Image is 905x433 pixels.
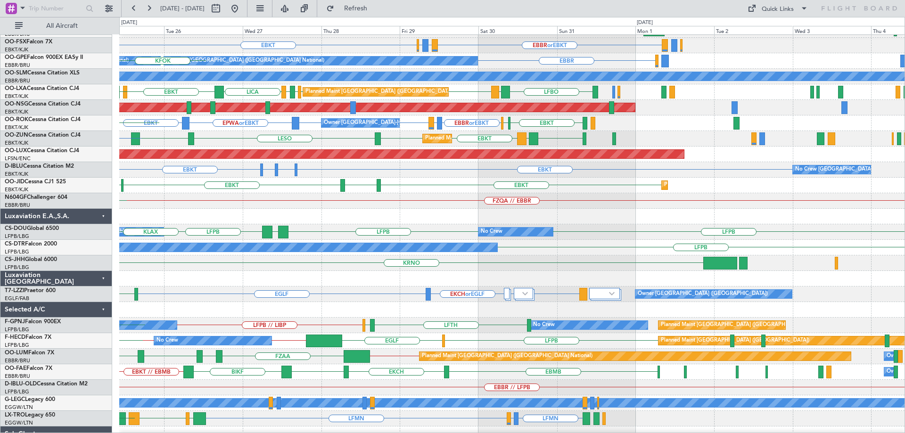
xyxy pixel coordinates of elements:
div: Wed 3 [793,26,872,34]
button: All Aircraft [10,18,102,33]
a: CS-JHHGlobal 6000 [5,257,57,262]
div: Planned Maint Kortrijk-[GEOGRAPHIC_DATA] [664,178,774,192]
a: CS-DOUGlobal 6500 [5,226,59,231]
div: Quick Links [762,5,794,14]
a: D-IBLUCessna Citation M2 [5,163,74,169]
div: Owner [GEOGRAPHIC_DATA]-[GEOGRAPHIC_DATA] [324,116,451,130]
a: OO-ZUNCessna Citation CJ4 [5,132,81,138]
a: OO-SLMCessna Citation XLS [5,70,80,76]
span: CS-JHH [5,257,25,262]
div: Mon 25 [86,26,165,34]
input: Trip Number [29,1,83,16]
a: N604GFChallenger 604 [5,195,67,200]
span: [DATE] - [DATE] [160,4,205,13]
div: [DATE] [121,19,137,27]
div: Tue 26 [164,26,243,34]
img: arrow-gray.svg [609,292,615,295]
a: EBKT/KJK [5,124,28,131]
a: EBKT/KJK [5,46,28,53]
span: OO-ROK [5,117,28,123]
a: EBKT/KJK [5,171,28,178]
a: OO-FSXFalcon 7X [5,39,52,45]
span: F-GPNJ [5,319,25,325]
a: OO-JIDCessna CJ1 525 [5,179,66,185]
div: Wed 27 [243,26,321,34]
a: LFSN/ENC [5,155,31,162]
div: Planned Maint [GEOGRAPHIC_DATA] ([GEOGRAPHIC_DATA]) [661,334,809,348]
span: OO-NSG [5,101,28,107]
span: T7-LZZI [5,288,24,294]
span: OO-SLM [5,70,27,76]
a: EBKT/KJK [5,139,28,147]
button: Quick Links [743,1,813,16]
span: OO-LUX [5,148,27,154]
a: EBKT/KJK [5,93,28,100]
span: OO-FSX [5,39,26,45]
a: T7-LZZIPraetor 600 [5,288,56,294]
span: CS-DOU [5,226,27,231]
span: All Aircraft [25,23,99,29]
div: Planned Maint [GEOGRAPHIC_DATA] ([GEOGRAPHIC_DATA] National) [422,349,592,363]
span: CS-DTR [5,241,25,247]
span: LX-TRO [5,412,25,418]
div: Tue 2 [714,26,793,34]
span: OO-FAE [5,366,26,371]
span: OO-ZUN [5,132,28,138]
a: LFPB/LBG [5,388,29,395]
a: OO-LXACessna Citation CJ4 [5,86,79,91]
a: LFPB/LBG [5,233,29,240]
div: Planned Maint Kortrijk-[GEOGRAPHIC_DATA] [425,131,535,146]
span: OO-GPE [5,55,27,60]
a: EBBR/BRU [5,62,30,69]
a: LFPB/LBG [5,326,29,333]
a: OO-ROKCessna Citation CJ4 [5,117,81,123]
div: Planned Maint [GEOGRAPHIC_DATA] ([GEOGRAPHIC_DATA]) [661,318,809,332]
div: Sat 30 [478,26,557,34]
a: EBBR/BRU [5,77,30,84]
a: EBKT/KJK [5,186,28,193]
div: Fri 29 [400,26,478,34]
img: arrow-gray.svg [522,292,528,295]
a: LFPB/LBG [5,248,29,255]
span: OO-LUM [5,350,28,356]
span: OO-JID [5,179,25,185]
a: EBKT/KJK [5,108,28,115]
a: EBBR/BRU [5,202,30,209]
a: EGGW/LTN [5,404,33,411]
div: Mon 1 [635,26,714,34]
a: D-IBLU-OLDCessna Citation M2 [5,381,88,387]
a: OO-LUMFalcon 7X [5,350,54,356]
div: No Crew [156,334,178,348]
span: Refresh [336,5,376,12]
span: D-IBLU [5,163,23,169]
a: F-HECDFalcon 7X [5,335,51,340]
a: OO-GPEFalcon 900EX EASy II [5,55,83,60]
a: F-GPNJFalcon 900EX [5,319,61,325]
div: Planned Maint [GEOGRAPHIC_DATA] ([GEOGRAPHIC_DATA] National) [305,85,476,99]
a: EGLF/FAB [5,295,29,302]
span: OO-LXA [5,86,27,91]
a: EBBR/BRU [5,357,30,364]
span: D-IBLU-OLD [5,381,37,387]
span: F-HECD [5,335,25,340]
a: EBBR/BRU [5,373,30,380]
a: OO-NSGCessna Citation CJ4 [5,101,81,107]
span: G-LEGC [5,397,25,402]
div: Thu 28 [321,26,400,34]
a: OO-FAEFalcon 7X [5,366,52,371]
div: No Crew [533,318,555,332]
div: No Crew [481,225,502,239]
div: Owner [GEOGRAPHIC_DATA] ([GEOGRAPHIC_DATA]) [638,287,768,301]
div: Sun 31 [557,26,636,34]
a: EGGW/LTN [5,419,33,426]
div: No Crew [GEOGRAPHIC_DATA] ([GEOGRAPHIC_DATA] National) [166,54,324,68]
a: LFPB/LBG [5,264,29,271]
a: LX-TROLegacy 650 [5,412,55,418]
a: G-LEGCLegacy 600 [5,397,55,402]
div: [DATE] [637,19,653,27]
button: Refresh [322,1,378,16]
a: OO-LUXCessna Citation CJ4 [5,148,79,154]
a: CS-DTRFalcon 2000 [5,241,57,247]
a: LFPB/LBG [5,342,29,349]
span: N604GF [5,195,27,200]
